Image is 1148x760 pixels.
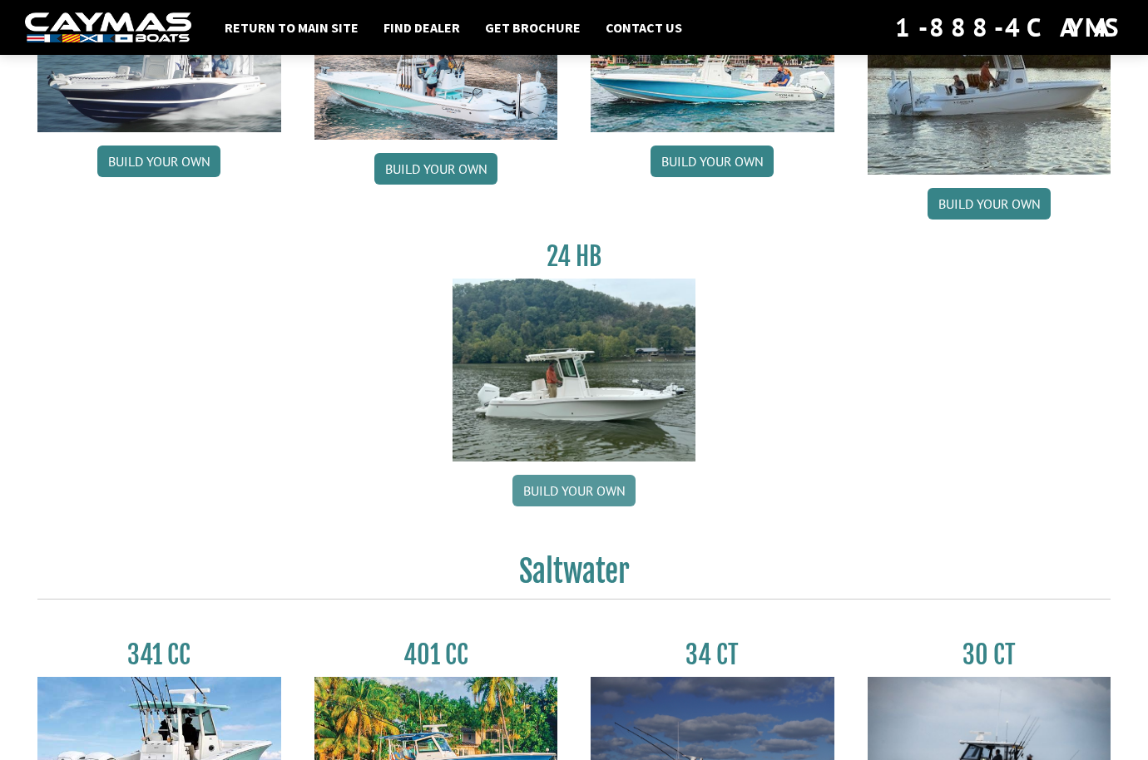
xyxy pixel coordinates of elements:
[37,639,281,670] h3: 341 CC
[477,17,589,38] a: Get Brochure
[512,475,636,506] a: Build your own
[868,639,1111,670] h3: 30 CT
[374,153,497,185] a: Build your own
[597,17,690,38] a: Contact Us
[25,12,191,43] img: white-logo-c9c8dbefe5ff5ceceb0f0178aa75bf4bb51f6bca0971e226c86eb53dfe498488.png
[651,146,774,177] a: Build your own
[453,279,696,461] img: 24_HB_thumbnail.jpg
[453,241,696,272] h3: 24 HB
[97,146,220,177] a: Build your own
[928,188,1051,220] a: Build your own
[216,17,367,38] a: Return to main site
[314,639,558,670] h3: 401 CC
[375,17,468,38] a: Find Dealer
[591,639,834,670] h3: 34 CT
[37,553,1111,600] h2: Saltwater
[895,9,1123,46] div: 1-888-4CAYMAS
